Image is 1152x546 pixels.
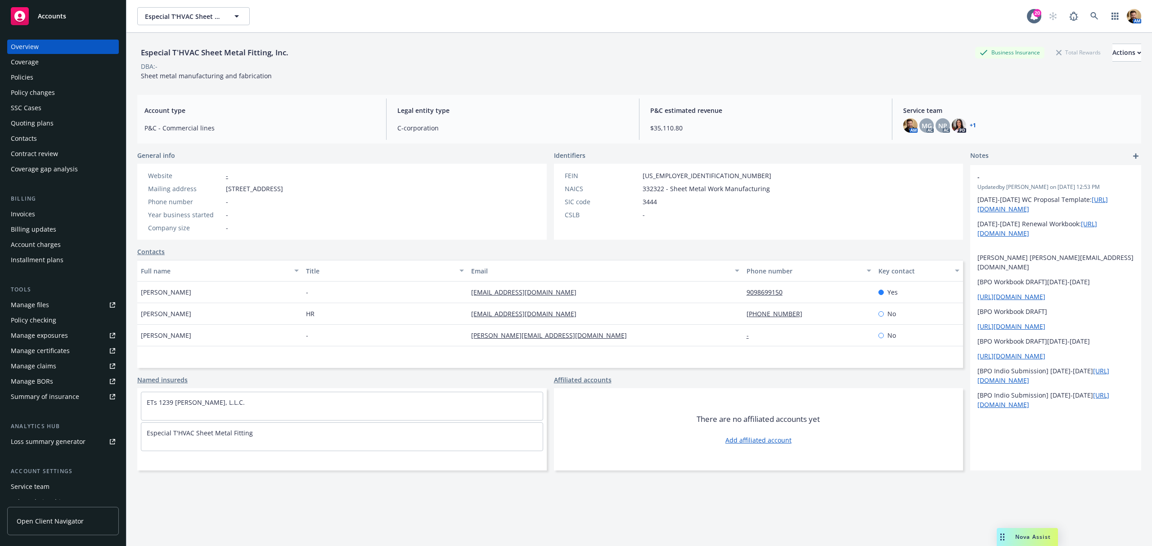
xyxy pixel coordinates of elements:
[1044,7,1062,25] a: Start snowing
[922,121,932,130] span: MG
[7,40,119,54] a: Overview
[7,222,119,237] a: Billing updates
[977,219,1134,238] p: [DATE]-[DATE] Renewal Workbook:
[565,184,639,193] div: NAICS
[226,197,228,206] span: -
[7,298,119,312] a: Manage files
[11,298,49,312] div: Manage files
[643,197,657,206] span: 3444
[554,375,612,385] a: Affiliated accounts
[306,331,308,340] span: -
[11,479,49,494] div: Service team
[650,106,881,115] span: P&C estimated revenue
[554,151,585,160] span: Identifiers
[1130,151,1141,161] a: add
[747,331,756,340] a: -
[7,207,119,221] a: Invoices
[11,40,39,54] div: Overview
[306,287,308,297] span: -
[977,366,1134,385] p: [BPO Indio Submission] [DATE]-[DATE]
[997,528,1058,546] button: Nova Assist
[137,47,292,58] div: Especial T'HVAC Sheet Metal Fitting, Inc.
[7,55,119,69] a: Coverage
[970,165,1141,416] div: -Updatedby [PERSON_NAME] on [DATE] 12:53 PM[DATE]-[DATE] WC Proposal Template:[URL][DOMAIN_NAME][...
[747,266,862,276] div: Phone number
[11,131,37,146] div: Contacts
[11,389,79,404] div: Summary of insurance
[141,72,272,80] span: Sheet metal manufacturing and fabrication
[137,260,302,282] button: Full name
[7,131,119,146] a: Contacts
[137,375,188,385] a: Named insureds
[11,162,78,176] div: Coverage gap analysis
[141,62,157,71] div: DBA: -
[7,70,119,85] a: Policies
[1112,44,1141,61] div: Actions
[11,55,39,69] div: Coverage
[977,253,1134,272] p: [PERSON_NAME] [PERSON_NAME][EMAIL_ADDRESS][DOMAIN_NAME]
[7,85,119,100] a: Policy changes
[997,528,1008,546] div: Drag to move
[7,101,119,115] a: SSC Cases
[11,237,61,252] div: Account charges
[7,328,119,343] a: Manage exposures
[1112,44,1141,62] button: Actions
[17,516,84,526] span: Open Client Navigator
[137,151,175,160] span: General info
[7,116,119,130] a: Quoting plans
[11,374,53,389] div: Manage BORs
[7,162,119,176] a: Coverage gap analysis
[38,13,66,20] span: Accounts
[226,223,228,233] span: -
[977,336,1134,346] p: [BPO Workbook DRAFT][DATE]-[DATE]
[302,260,468,282] button: Title
[141,287,191,297] span: [PERSON_NAME]
[141,309,191,318] span: [PERSON_NAME]
[11,253,63,267] div: Installment plans
[1015,533,1051,541] span: Nova Assist
[697,414,820,425] span: There are no affiliated accounts yet
[1065,7,1083,25] a: Report a Bug
[11,70,33,85] div: Policies
[643,171,771,180] span: [US_EMPLOYER_IDENTIFICATION_NUMBER]
[643,184,770,193] span: 332322 - Sheet Metal Work Manufacturing
[1127,9,1141,23] img: photo
[887,287,898,297] span: Yes
[7,359,119,373] a: Manage claims
[7,374,119,389] a: Manage BORs
[148,171,222,180] div: Website
[887,331,896,340] span: No
[11,344,70,358] div: Manage certificates
[7,344,119,358] a: Manage certificates
[7,194,119,203] div: Billing
[977,172,1111,182] span: -
[397,123,628,133] span: C-corporation
[306,266,454,276] div: Title
[7,467,119,476] div: Account settings
[725,435,792,445] a: Add affiliated account
[977,352,1045,360] a: [URL][DOMAIN_NAME]
[7,434,119,449] a: Loss summary generator
[148,223,222,233] div: Company size
[977,292,1045,301] a: [URL][DOMAIN_NAME]
[650,123,881,133] span: $35,110.80
[141,331,191,340] span: [PERSON_NAME]
[977,277,1134,286] p: [BPO Workbook DRAFT][DATE]-[DATE]
[977,307,1134,316] p: [BPO Workbook DRAFT]
[397,106,628,115] span: Legal entity type
[975,47,1044,58] div: Business Insurance
[903,106,1134,115] span: Service team
[147,398,245,407] a: ETs 1239 [PERSON_NAME], L.L.C.
[471,331,634,340] a: [PERSON_NAME][EMAIL_ADDRESS][DOMAIN_NAME]
[977,390,1134,409] p: [BPO Indio Submission] [DATE]-[DATE]
[11,101,41,115] div: SSC Cases
[977,183,1134,191] span: Updated by [PERSON_NAME] on [DATE] 12:53 PM
[747,309,810,318] a: [PHONE_NUMBER]
[226,184,283,193] span: [STREET_ADDRESS]
[7,4,119,29] a: Accounts
[471,309,584,318] a: [EMAIL_ADDRESS][DOMAIN_NAME]
[7,237,119,252] a: Account charges
[226,210,228,219] span: -
[148,184,222,193] div: Mailing address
